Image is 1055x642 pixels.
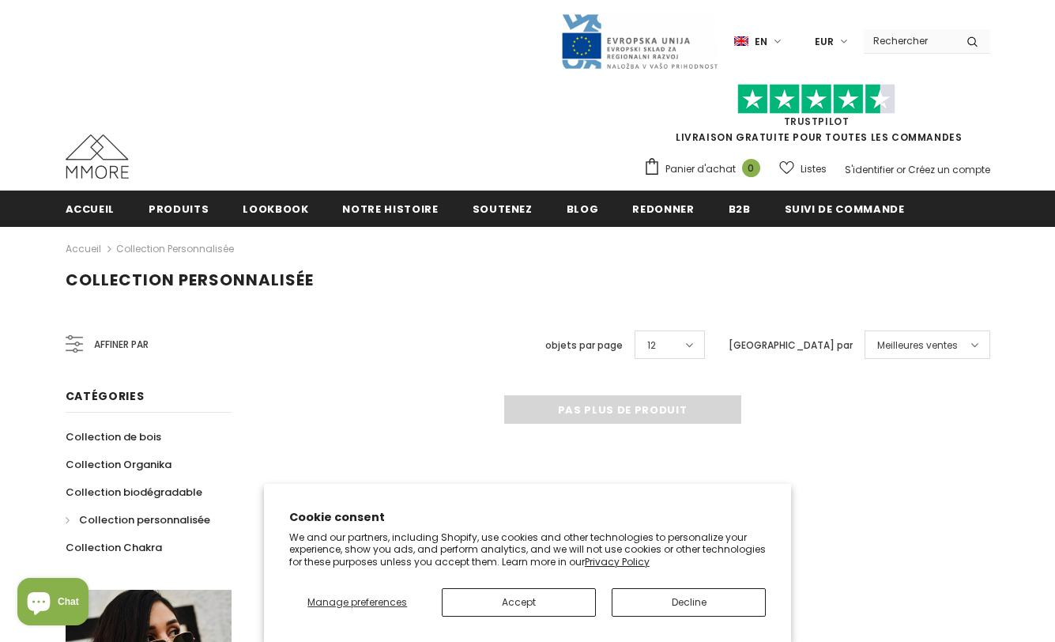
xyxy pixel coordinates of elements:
[66,506,210,534] a: Collection personnalisée
[66,478,202,506] a: Collection biodégradable
[545,338,623,353] label: objets par page
[66,269,314,291] span: Collection personnalisée
[643,91,990,144] span: LIVRAISON GRATUITE POUR TOUTES LES COMMANDES
[66,134,129,179] img: Cas MMORE
[66,485,202,500] span: Collection biodégradable
[864,29,955,52] input: Search Site
[66,534,162,561] a: Collection Chakra
[66,429,161,444] span: Collection de bois
[908,163,990,176] a: Créez un compte
[79,512,210,527] span: Collection personnalisée
[243,191,308,226] a: Lookbook
[66,240,101,259] a: Accueil
[729,191,751,226] a: B2B
[877,338,958,353] span: Meilleures ventes
[13,578,93,629] inbox-online-store-chat: Shopify online store chat
[289,531,767,568] p: We and our partners, including Shopify, use cookies and other technologies to personalize your ex...
[632,191,694,226] a: Redonner
[815,34,834,50] span: EUR
[729,338,853,353] label: [GEOGRAPHIC_DATA] par
[729,202,751,217] span: B2B
[647,338,656,353] span: 12
[737,84,895,115] img: Faites confiance aux étoiles pilotes
[289,588,426,617] button: Manage preferences
[94,336,149,353] span: Affiner par
[66,202,115,217] span: Accueil
[632,202,694,217] span: Redonner
[66,457,171,472] span: Collection Organika
[307,595,407,609] span: Manage preferences
[585,555,650,568] a: Privacy Policy
[66,423,161,451] a: Collection de bois
[473,202,533,217] span: soutenez
[342,191,438,226] a: Notre histoire
[779,155,827,183] a: Listes
[66,451,171,478] a: Collection Organika
[785,191,905,226] a: Suivi de commande
[149,191,209,226] a: Produits
[755,34,767,50] span: en
[342,202,438,217] span: Notre histoire
[442,588,596,617] button: Accept
[473,191,533,226] a: soutenez
[665,161,736,177] span: Panier d'achat
[785,202,905,217] span: Suivi de commande
[896,163,906,176] span: or
[567,202,599,217] span: Blog
[612,588,766,617] button: Decline
[289,509,767,526] h2: Cookie consent
[742,159,760,177] span: 0
[560,13,718,70] img: Javni Razpis
[149,202,209,217] span: Produits
[560,34,718,47] a: Javni Razpis
[116,242,234,255] a: Collection personnalisée
[801,161,827,177] span: Listes
[784,115,850,128] a: TrustPilot
[734,35,748,48] img: i-lang-1.png
[643,157,768,181] a: Panier d'achat 0
[845,163,894,176] a: S'identifier
[243,202,308,217] span: Lookbook
[66,191,115,226] a: Accueil
[66,540,162,555] span: Collection Chakra
[567,191,599,226] a: Blog
[66,388,145,404] span: Catégories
